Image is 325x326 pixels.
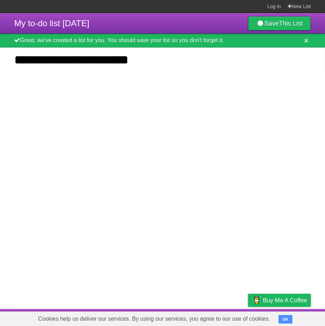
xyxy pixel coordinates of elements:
a: Privacy [239,311,257,324]
img: Buy me a coffee [252,294,261,306]
span: My to-do list [DATE] [14,18,89,28]
span: Cookies help us deliver our services. By using our services, you agree to our use of cookies. [31,312,277,326]
button: OK [279,315,292,324]
a: Developers [177,311,206,324]
b: This List [279,20,303,27]
a: Terms [215,311,230,324]
a: Suggest a feature [266,311,311,324]
a: Buy me a coffee [248,294,311,307]
a: About [154,311,169,324]
a: SaveThis List [248,16,311,30]
span: Buy me a coffee [263,294,307,307]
